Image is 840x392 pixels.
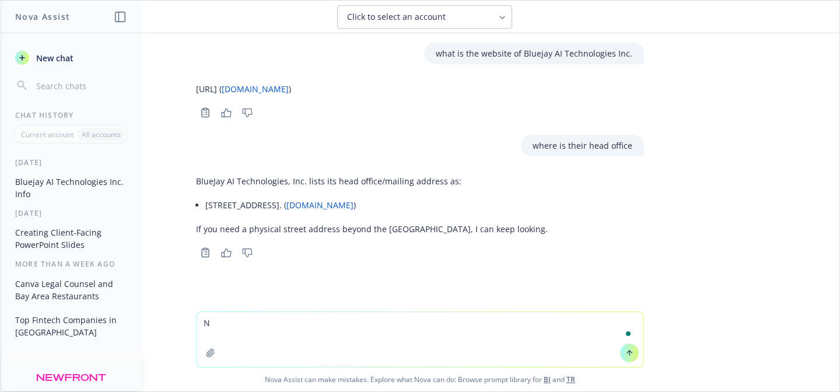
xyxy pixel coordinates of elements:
div: Chat History [1,110,141,120]
button: Click to select an account [337,5,512,29]
button: Creating Client-Facing PowerPoint Slides [10,223,131,254]
button: New chat [10,47,131,68]
p: where is their head office [533,139,632,152]
a: BI [544,374,551,384]
p: [URL] ( ) [196,83,291,95]
span: New chat [34,52,73,64]
p: Current account [21,129,73,139]
div: [DATE] [1,208,141,218]
h1: Nova Assist [15,10,70,23]
textarea: To enrich screen reader interactions, please activate Accessibility in Grammarly extension settings [197,312,643,367]
p: All accounts [82,129,121,139]
svg: Copy to clipboard [200,247,211,258]
li: [STREET_ADDRESS]. ( ) [205,197,548,213]
a: TR [566,374,575,384]
span: Nova Assist can make mistakes. Explore what Nova can do: Browse prompt library for and [5,367,835,391]
button: Thumbs down [238,104,257,121]
div: [DATE] [1,157,141,167]
p: BlueJay AI Technologies, Inc. lists its head office/mailing address as: [196,175,548,187]
span: Click to select an account [347,11,446,23]
p: If you need a physical street address beyond the [GEOGRAPHIC_DATA], I can keep looking. [196,223,548,235]
button: Top Fintech Companies in [GEOGRAPHIC_DATA] [10,310,131,342]
button: Canva Legal Counsel and Bay Area Restaurants [10,274,131,306]
p: what is the website of Bluejay AI Technologies Inc. [436,47,632,60]
input: Search chats [34,78,127,94]
button: Bluejay AI Technologies Inc. Info [10,172,131,204]
button: Thumbs down [238,244,257,261]
a: [DOMAIN_NAME] [222,83,289,94]
svg: Copy to clipboard [200,107,211,118]
div: More than a week ago [1,259,141,269]
a: [DOMAIN_NAME] [286,199,353,211]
